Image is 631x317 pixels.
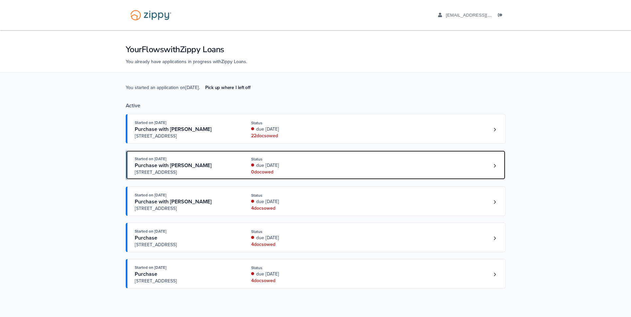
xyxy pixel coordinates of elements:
[251,198,340,205] div: due [DATE]
[251,126,340,133] div: due [DATE]
[135,162,212,169] span: Purchase with [PERSON_NAME]
[135,242,236,248] span: [STREET_ADDRESS]
[490,233,500,243] a: Loan number 4196736
[135,169,236,176] span: [STREET_ADDRESS]
[251,120,340,126] div: Status
[251,192,340,198] div: Status
[135,229,166,234] span: Started on [DATE]
[251,241,340,248] div: 4 doc s owed
[126,259,506,288] a: Open loan 4126637
[135,205,236,212] span: [STREET_ADDRESS]
[126,7,176,24] img: Logo
[126,44,506,55] h1: Your Flows with Zippy Loans
[126,102,506,109] div: Active
[126,223,506,252] a: Open loan 4196736
[251,156,340,162] div: Status
[490,161,500,171] a: Loan number 4199205
[498,13,505,19] a: Log out
[126,59,247,64] span: You already have applications in progress with Zippy Loans .
[251,205,340,212] div: 4 doc s owed
[490,125,500,135] a: Loan number 4199215
[490,197,500,207] a: Loan number 4197769
[251,271,340,277] div: due [DATE]
[438,13,522,19] a: edit profile
[135,265,166,270] span: Started on [DATE]
[135,271,157,277] span: Purchase
[135,235,157,241] span: Purchase
[135,193,166,197] span: Started on [DATE]
[135,278,236,284] span: [STREET_ADDRESS]
[135,157,166,161] span: Started on [DATE]
[135,126,212,133] span: Purchase with [PERSON_NAME]
[251,162,340,169] div: due [DATE]
[135,198,212,205] span: Purchase with [PERSON_NAME]
[490,269,500,279] a: Loan number 4126637
[251,265,340,271] div: Status
[126,186,506,216] a: Open loan 4197769
[135,120,166,125] span: Started on [DATE]
[126,114,506,144] a: Open loan 4199215
[251,277,340,284] div: 4 doc s owed
[251,229,340,235] div: Status
[446,13,522,18] span: jasminestewart2005@gmail.com
[200,82,256,93] a: Pick up where I left off
[126,84,256,102] span: You started an application on [DATE] .
[135,133,236,140] span: [STREET_ADDRESS]
[251,235,340,241] div: due [DATE]
[251,169,340,175] div: 0 doc owed
[126,150,506,180] a: Open loan 4199205
[251,133,340,139] div: 22 doc s owed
